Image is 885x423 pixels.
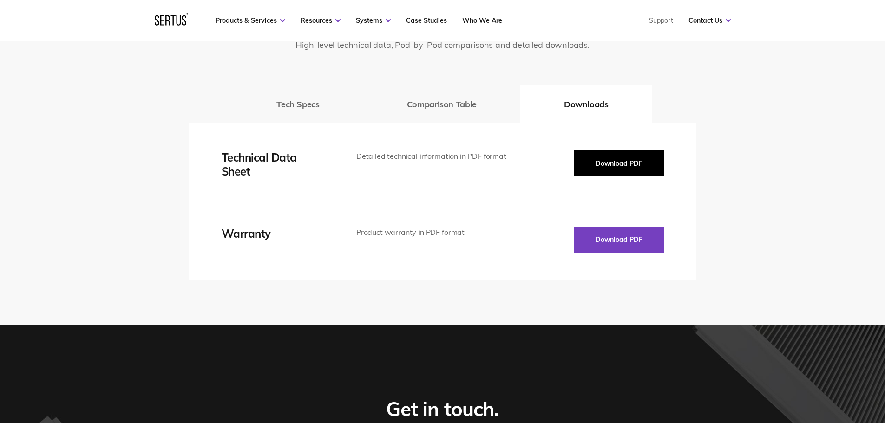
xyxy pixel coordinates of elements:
button: Tech Specs [233,85,363,123]
a: Case Studies [406,16,447,25]
a: Who We Are [462,16,502,25]
p: High-level technical data, Pod-by-Pod comparisons and detailed downloads. [221,39,664,50]
a: Support [649,16,673,25]
div: Product warranty in PDF format [356,227,510,239]
button: Download PDF [574,227,664,253]
div: Technical Data Sheet [222,150,328,178]
a: Systems [356,16,391,25]
div: Detailed technical information in PDF format [356,150,510,163]
a: Products & Services [216,16,285,25]
div: Warranty [222,227,328,241]
iframe: Chat Widget [718,315,885,423]
button: Download PDF [574,150,664,176]
a: Resources [301,16,341,25]
a: Contact Us [688,16,731,25]
div: Get in touch. [386,397,498,422]
button: Comparison Table [363,85,520,123]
